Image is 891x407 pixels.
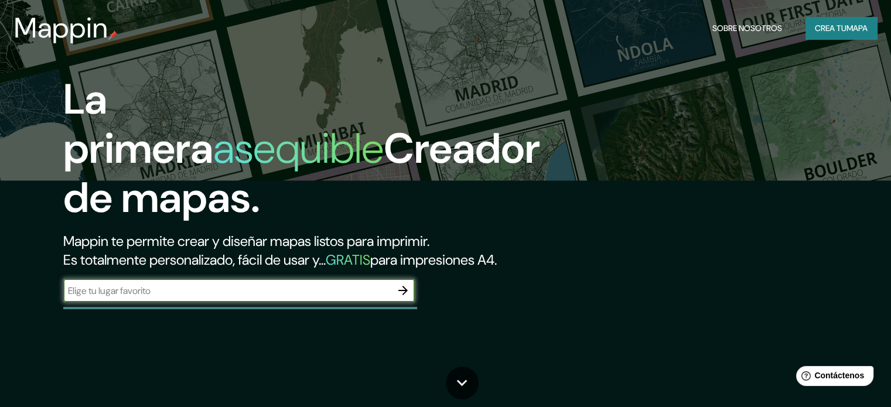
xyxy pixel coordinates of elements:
[370,251,497,269] font: para impresiones A4.
[63,121,540,225] font: Creador de mapas.
[63,72,213,176] font: La primera
[63,251,326,269] font: Es totalmente personalizado, fácil de usar y...
[326,251,370,269] font: GRATIS
[108,30,118,40] img: pin de mapeo
[846,23,868,33] font: mapa
[815,23,846,33] font: Crea tu
[805,17,877,39] button: Crea tumapa
[63,232,429,250] font: Mappin te permite crear y diseñar mapas listos para imprimir.
[787,361,878,394] iframe: Lanzador de widgets de ayuda
[14,9,108,46] font: Mappin
[213,121,384,176] font: asequible
[63,284,391,297] input: Elige tu lugar favorito
[712,23,782,33] font: Sobre nosotros
[708,17,787,39] button: Sobre nosotros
